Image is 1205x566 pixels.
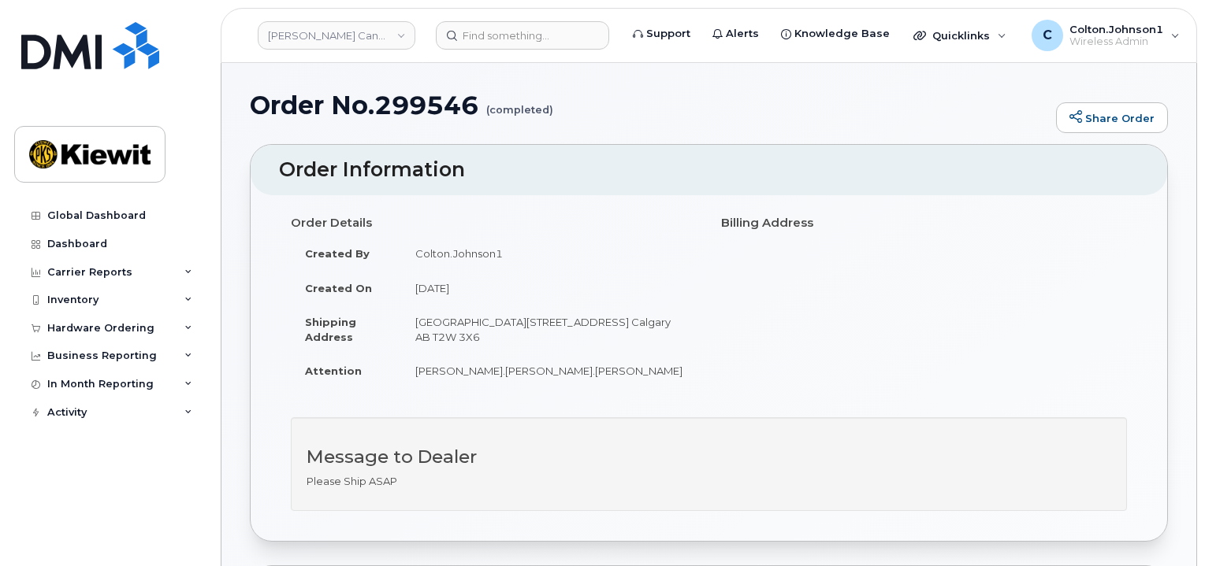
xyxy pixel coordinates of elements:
strong: Created On [305,282,372,294]
h4: Order Details [291,216,697,230]
a: Share Order [1056,102,1168,134]
h3: Message to Dealer [307,447,1111,467]
h1: Order No.299546 [250,91,1048,119]
td: Colton.Johnson1 [401,236,697,271]
td: [PERSON_NAME].[PERSON_NAME].[PERSON_NAME] [401,353,697,388]
td: [DATE] [401,271,697,305]
h4: Billing Address [721,216,1128,230]
h2: Order Information [279,159,1139,181]
small: (completed) [486,91,553,116]
strong: Shipping Address [305,316,356,343]
td: [GEOGRAPHIC_DATA][STREET_ADDRESS] Calgary AB T2W 3X6 [401,305,697,353]
p: Please Ship ASAP [307,474,1111,489]
strong: Attention [305,364,362,377]
strong: Created By [305,247,370,260]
